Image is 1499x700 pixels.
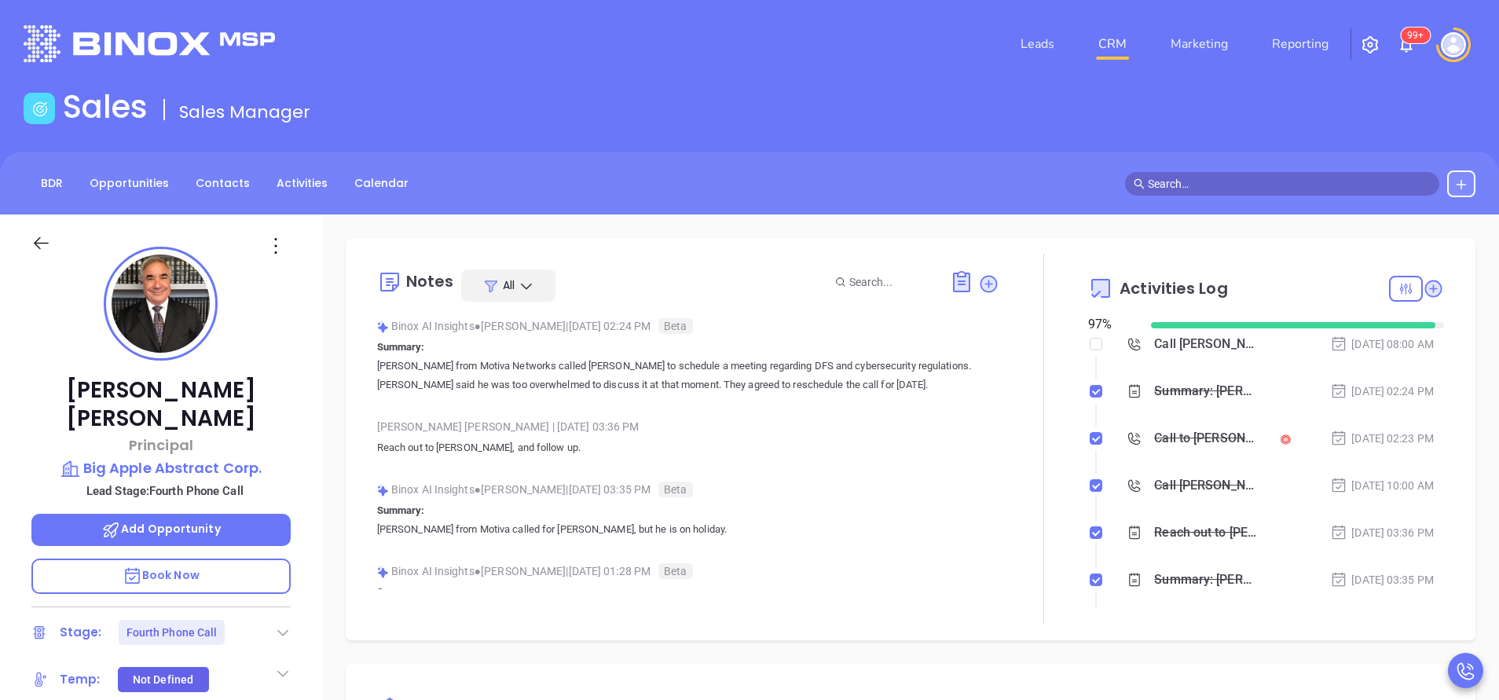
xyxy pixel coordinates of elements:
[406,273,454,289] div: Notes
[1134,178,1145,189] span: search
[24,25,275,62] img: logo
[1092,28,1133,60] a: CRM
[377,438,999,457] p: Reach out to [PERSON_NAME], and follow up.
[552,420,555,433] span: |
[31,434,291,456] p: Principal
[377,478,999,501] div: Binox AI Insights [PERSON_NAME] | [DATE] 03:35 PM
[179,100,310,124] span: Sales Manager
[1154,332,1258,356] div: Call [PERSON_NAME] to follow up
[39,481,291,501] p: Lead Stage: Fourth Phone Call
[31,376,291,433] p: [PERSON_NAME] [PERSON_NAME]
[1441,32,1466,57] img: user
[377,321,389,333] img: svg%3e
[60,668,101,691] div: Temp:
[658,563,692,579] span: Beta
[1088,315,1131,334] div: 97 %
[377,415,999,438] div: [PERSON_NAME] [PERSON_NAME] [DATE] 03:36 PM
[31,170,72,196] a: BDR
[1361,35,1380,54] img: iconSetting
[101,521,221,537] span: Add Opportunity
[377,314,999,338] div: Binox AI Insights [PERSON_NAME] | [DATE] 02:24 PM
[475,483,482,496] span: ●
[1330,477,1434,494] div: [DATE] 10:00 AM
[377,504,425,516] b: Summary:
[377,341,425,353] b: Summary:
[377,357,999,394] p: [PERSON_NAME] from Motiva Networks called [PERSON_NAME] to schedule a meeting regarding DFS and c...
[1120,280,1227,296] span: Activities Log
[377,485,389,497] img: svg%3e
[267,170,337,196] a: Activities
[80,170,178,196] a: Opportunities
[503,277,515,293] span: All
[133,667,193,692] div: Not Defined
[60,621,102,644] div: Stage:
[658,318,692,334] span: Beta
[1154,427,1258,450] div: Call to [PERSON_NAME]
[1330,524,1434,541] div: [DATE] 03:36 PM
[1154,474,1258,497] div: Call [PERSON_NAME] to follow up - [PERSON_NAME]
[377,559,999,583] div: Binox AI Insights [PERSON_NAME] | [DATE] 01:28 PM
[1330,571,1434,588] div: [DATE] 03:35 PM
[475,565,482,577] span: ●
[1164,28,1234,60] a: Marketing
[377,520,999,539] p: [PERSON_NAME] from Motiva called for [PERSON_NAME], but he is on holiday.
[377,566,389,578] img: svg%3e
[112,255,210,353] img: profile-user
[1397,35,1416,54] img: iconNotification
[1014,28,1061,60] a: Leads
[1154,521,1258,544] div: Reach out to [PERSON_NAME], and follow up.
[1330,335,1434,353] div: [DATE] 08:00 AM
[31,457,291,479] a: Big Apple Abstract Corp.
[1154,568,1258,592] div: Summary: [PERSON_NAME] from Motiva called for [PERSON_NAME], but he is on holiday.
[1266,28,1335,60] a: Reporting
[658,482,692,497] span: Beta
[849,273,933,291] input: Search...
[1401,27,1430,43] sup: 100
[63,88,148,126] h1: Sales
[126,620,218,645] div: Fourth Phone Call
[123,567,200,583] span: Book Now
[1330,383,1434,400] div: [DATE] 02:24 PM
[1148,175,1431,192] input: Search…
[1330,430,1434,447] div: [DATE] 02:23 PM
[475,320,482,332] span: ●
[345,170,418,196] a: Calendar
[1154,379,1258,403] div: Summary: [PERSON_NAME] from Motiva Networks called [PERSON_NAME] to schedule a meeting regarding ...
[377,586,425,598] b: Summary:
[186,170,259,196] a: Contacts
